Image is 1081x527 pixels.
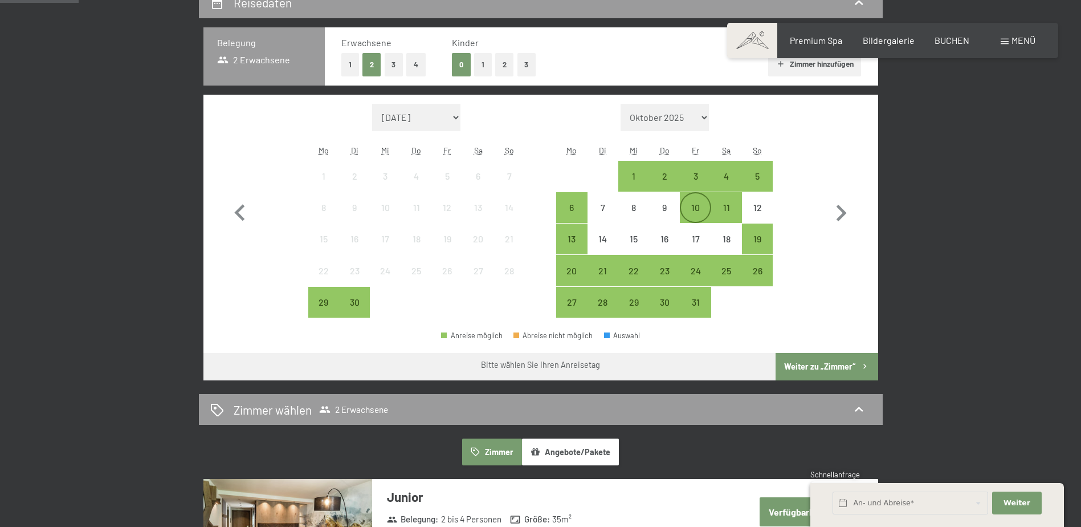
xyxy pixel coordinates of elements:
div: Wed Oct 15 2025 [618,224,649,254]
div: 28 [589,298,617,326]
div: Anreise nicht möglich [463,255,493,286]
div: 20 [557,266,586,295]
button: Weiter [992,492,1041,515]
div: Anreise nicht möglich [493,192,524,223]
span: 2 bis 4 Personen [441,513,501,525]
div: Tue Sep 23 2025 [339,255,370,286]
div: 2 [340,172,369,200]
span: 2 Erwachsene [217,54,291,66]
div: Sun Oct 19 2025 [742,224,773,254]
div: Anreise nicht möglich [432,224,463,254]
div: Sat Sep 13 2025 [463,192,493,223]
div: Anreise nicht möglich [370,255,401,286]
div: 30 [650,298,679,326]
div: Anreise möglich [680,287,711,318]
div: Sat Oct 25 2025 [711,255,742,286]
div: Abreise nicht möglich [513,332,593,339]
div: Wed Oct 22 2025 [618,255,649,286]
div: Fri Oct 24 2025 [680,255,711,286]
div: Anreise möglich [711,255,742,286]
div: Sat Oct 11 2025 [711,192,742,223]
div: Anreise möglich [742,161,773,192]
div: Anreise nicht möglich [493,255,524,286]
span: Erwachsene [341,37,391,48]
div: Anreise möglich [680,255,711,286]
div: Thu Sep 11 2025 [401,192,432,223]
div: Sat Sep 27 2025 [463,255,493,286]
span: BUCHEN [935,35,969,46]
div: Wed Oct 29 2025 [618,287,649,318]
div: Anreise nicht möglich [618,192,649,223]
div: Anreise möglich [618,161,649,192]
div: 17 [681,234,709,263]
abbr: Dienstag [351,145,358,155]
div: 25 [712,266,741,295]
div: 6 [464,172,492,200]
button: Verfügbarkeit prüfen [760,497,863,526]
div: Fri Sep 26 2025 [432,255,463,286]
h2: Zimmer wählen [234,402,312,418]
div: Wed Sep 24 2025 [370,255,401,286]
abbr: Freitag [443,145,451,155]
div: 19 [743,234,772,263]
div: Sat Oct 04 2025 [711,161,742,192]
div: Tue Oct 28 2025 [588,287,618,318]
button: 3 [385,53,403,76]
div: Anreise nicht möglich [370,224,401,254]
div: Anreise nicht möglich [711,224,742,254]
div: Anreise nicht möglich [493,161,524,192]
div: Thu Oct 30 2025 [649,287,680,318]
div: 23 [650,266,679,295]
div: Sat Sep 20 2025 [463,224,493,254]
div: 8 [619,203,648,232]
div: Anreise möglich [556,224,587,254]
abbr: Dienstag [599,145,606,155]
div: Anreise möglich [556,255,587,286]
div: Anreise nicht möglich [742,192,773,223]
div: 8 [309,203,338,232]
div: Anreise möglich [711,161,742,192]
div: Anreise nicht möglich [339,255,370,286]
div: Anreise möglich [680,192,711,223]
div: 6 [557,203,586,232]
div: 27 [464,266,492,295]
button: Nächster Monat [825,104,858,318]
div: Sun Oct 05 2025 [742,161,773,192]
button: 2 [362,53,381,76]
button: Angebote/Pakete [522,439,619,465]
div: Anreise möglich [556,192,587,223]
div: Anreise möglich [742,224,773,254]
div: Thu Oct 09 2025 [649,192,680,223]
div: 7 [589,203,617,232]
div: Sun Sep 21 2025 [493,224,524,254]
div: Mon Sep 15 2025 [308,224,339,254]
div: Anreise möglich [649,161,680,192]
div: 3 [371,172,399,200]
button: 0 [452,53,471,76]
div: Fri Oct 31 2025 [680,287,711,318]
button: Zimmer hinzufügen [768,51,861,76]
div: 1 [309,172,338,200]
div: 11 [712,203,741,232]
div: 18 [712,234,741,263]
div: Anreise nicht möglich [339,161,370,192]
div: Anreise möglich [441,332,503,339]
div: Thu Sep 18 2025 [401,224,432,254]
div: 28 [495,266,523,295]
div: Anreise nicht möglich [401,161,432,192]
span: 2 Erwachsene [319,404,388,415]
div: 13 [464,203,492,232]
button: 4 [406,53,426,76]
div: 23 [340,266,369,295]
button: Vorheriger Monat [223,104,256,318]
div: Anreise nicht möglich [339,224,370,254]
div: Anreise nicht möglich [308,161,339,192]
div: 31 [681,298,709,326]
div: Fri Sep 12 2025 [432,192,463,223]
span: Menü [1011,35,1035,46]
abbr: Samstag [722,145,731,155]
div: Anreise nicht möglich [401,255,432,286]
abbr: Mittwoch [630,145,638,155]
button: 1 [474,53,492,76]
abbr: Samstag [474,145,483,155]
